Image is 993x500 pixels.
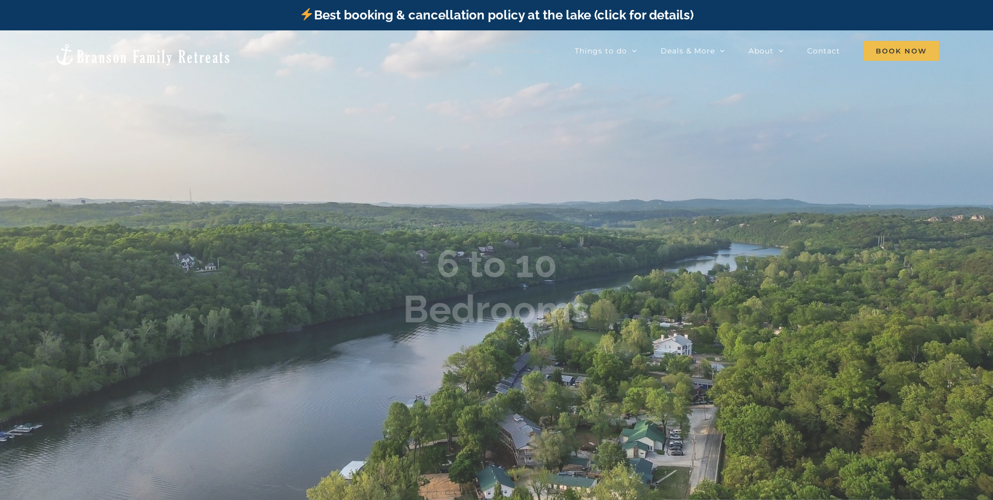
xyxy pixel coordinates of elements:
[575,40,637,61] a: Things to do
[864,41,939,61] span: Book Now
[661,40,725,61] a: Deals & More
[807,47,840,55] span: Contact
[475,40,939,61] nav: Main Menu
[864,40,939,61] a: Book Now
[403,242,590,331] b: 6 to 10 Bedrooms
[749,47,774,55] span: About
[54,43,231,67] img: Branson Family Retreats Logo
[475,47,541,55] span: Vacation homes
[300,8,313,20] img: ⚡️
[661,47,715,55] span: Deals & More
[299,7,693,23] a: Best booking & cancellation policy at the lake (click for details)
[575,47,627,55] span: Things to do
[807,40,840,61] a: Contact
[475,40,551,61] a: Vacation homes
[749,40,784,61] a: About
